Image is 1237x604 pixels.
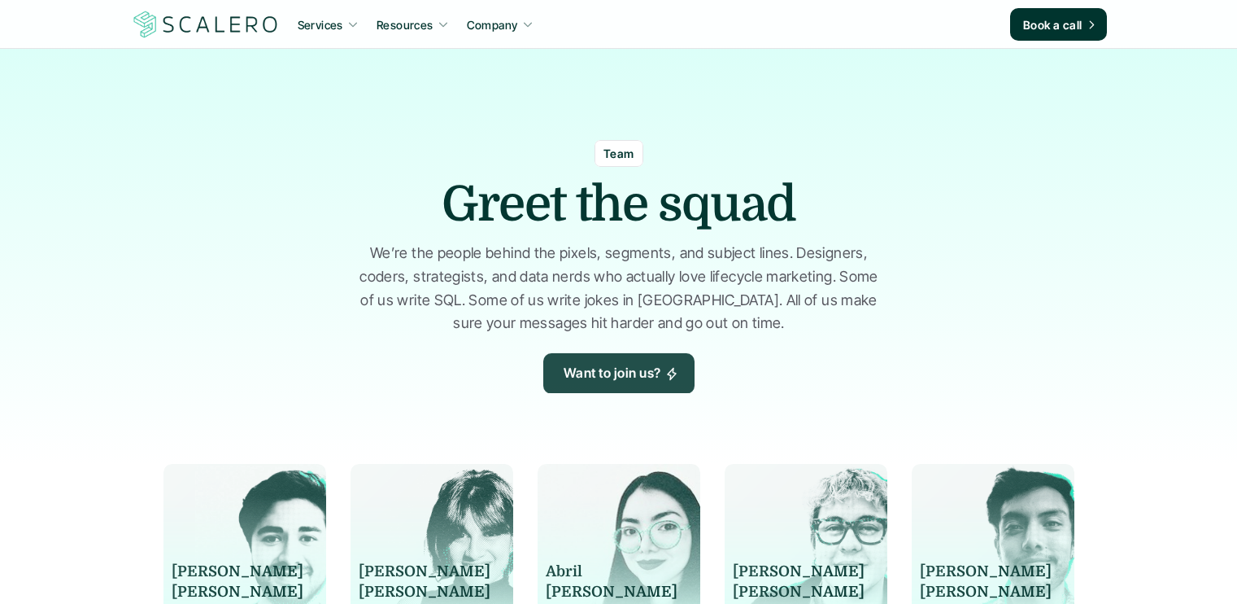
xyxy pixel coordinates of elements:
[546,562,677,582] p: Abril
[543,353,695,394] a: Want to join us?
[920,562,1052,582] p: [PERSON_NAME]
[359,562,490,582] p: [PERSON_NAME]
[377,16,433,33] p: Resources
[298,16,343,33] p: Services
[603,145,634,162] p: Team
[355,242,883,335] p: We’re the people behind the pixels, segments, and subject lines. Designers, coders, strategists, ...
[733,562,865,582] p: [PERSON_NAME]
[733,582,865,602] p: [PERSON_NAME]
[546,582,677,602] p: [PERSON_NAME]
[442,175,795,234] h1: Greet the squad
[359,582,490,602] p: [PERSON_NAME]
[920,582,1052,602] p: [PERSON_NAME]
[172,582,303,602] p: [PERSON_NAME]
[1023,16,1082,33] p: Book a call
[1010,8,1107,41] a: Book a call
[131,10,281,39] a: Scalero company logotype
[467,16,518,33] p: Company
[564,363,661,384] p: Want to join us?
[131,9,281,40] img: Scalero company logotype
[172,562,303,582] p: [PERSON_NAME]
